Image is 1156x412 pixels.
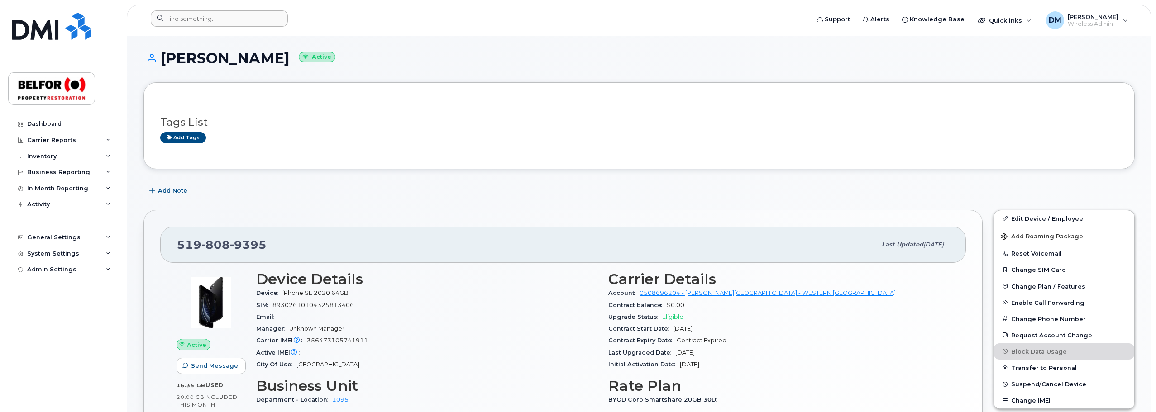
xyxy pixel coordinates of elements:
span: included this month [177,393,238,408]
span: [PERSON_NAME] [1068,13,1118,20]
span: Send Message [191,361,238,370]
span: [GEOGRAPHIC_DATA] [296,361,359,368]
span: Alerts [870,15,889,24]
a: Support [811,10,856,28]
button: Suspend/Cancel Device [994,376,1134,392]
div: Dan Maiuri [1040,11,1134,29]
span: City Of Use [256,361,296,368]
span: 20.00 GB [177,394,205,400]
span: Knowledge Base [910,15,965,24]
div: Quicklinks [972,11,1038,29]
h3: Rate Plan [608,378,950,394]
span: DM [1049,15,1061,26]
button: Transfer to Personal [994,360,1134,376]
a: 1095 [332,396,349,403]
input: Find something... [151,10,288,27]
span: Suspend/Cancel Device [1011,381,1086,388]
span: Support [825,15,850,24]
button: Send Message [177,358,246,374]
span: Wireless Admin [1068,20,1118,28]
span: BYOD Corp Smartshare 20GB 30D [608,396,721,403]
span: Initial Activation Date [608,361,680,368]
a: Knowledge Base [896,10,971,28]
span: used [205,382,224,388]
span: [DATE] [680,361,699,368]
span: 16.35 GB [177,382,205,388]
span: Quicklinks [989,17,1022,24]
button: Change IMEI [994,392,1134,408]
h3: Business Unit [256,378,597,394]
a: Alerts [856,10,896,28]
span: Department - Location [256,396,332,403]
